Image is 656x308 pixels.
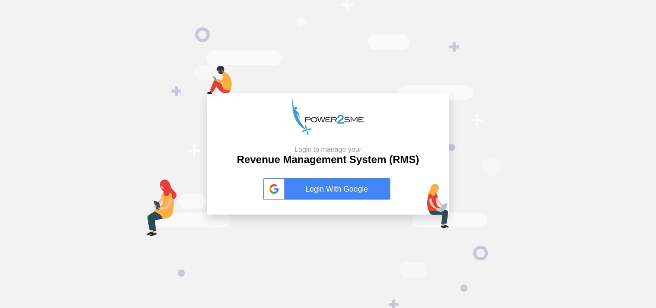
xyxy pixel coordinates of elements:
[263,178,393,200] a: Login With Google
[237,145,419,166] h2: Revenue Management System (RMS)
[292,99,364,135] img: p2s_logo.png
[261,169,396,209] button: Login With Google
[427,184,449,228] img: lap-login.png
[207,66,232,94] img: mob-login.png
[237,145,419,154] small: Login to manage your
[147,180,177,236] img: tab-login.png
